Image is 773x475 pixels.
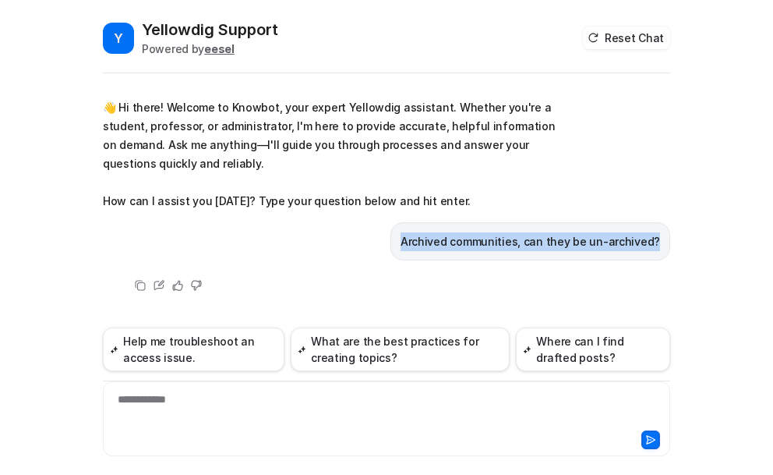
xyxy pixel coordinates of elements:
button: Where can I find drafted posts? [516,328,670,371]
button: What are the best practices for creating topics? [291,328,510,371]
div: Powered by [142,41,278,57]
button: Reset Chat [583,27,670,49]
button: Help me troubleshoot an access issue. [103,328,284,371]
span: Y [103,23,134,54]
h2: Yellowdig Support [142,19,278,41]
p: Archived communities, can they be un-archived? [401,232,660,251]
b: eesel [204,42,235,55]
p: 👋 Hi there! Welcome to Knowbot, your expert Yellowdig assistant. Whether you're a student, profes... [103,98,559,211]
